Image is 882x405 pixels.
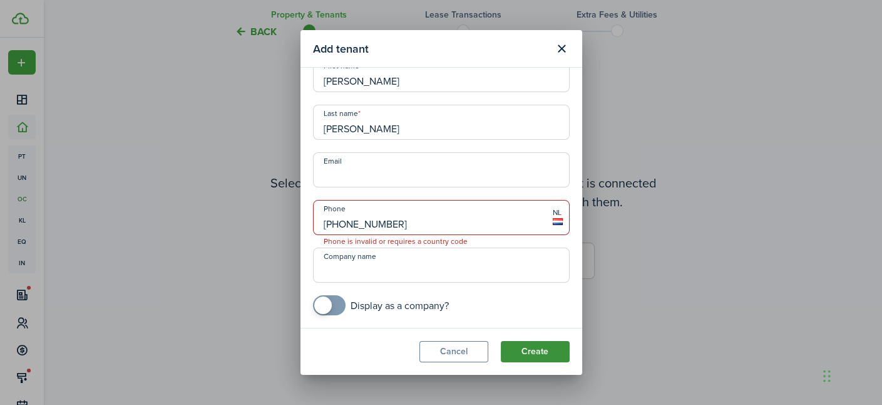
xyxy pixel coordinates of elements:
modal-title: Add tenant [313,36,548,61]
span: Phone is invalid or requires a country code [314,235,478,248]
iframe: Chat Widget [819,345,882,405]
div: Drag [823,357,831,395]
button: Create [501,341,570,362]
button: Close modal [551,38,573,60]
button: Cancel [419,341,488,362]
span: NL [553,207,563,218]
